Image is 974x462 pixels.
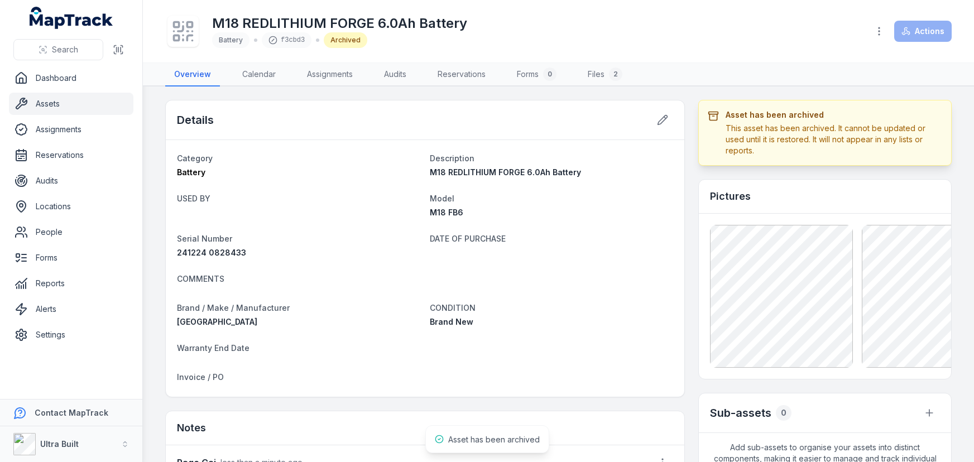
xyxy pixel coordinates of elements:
[9,144,133,166] a: Reservations
[710,405,771,421] h2: Sub-assets
[9,195,133,218] a: Locations
[430,208,463,217] span: M18 FB6
[324,32,367,48] div: Archived
[579,63,631,86] a: Files2
[298,63,362,86] a: Assignments
[177,317,257,326] span: [GEOGRAPHIC_DATA]
[9,170,133,192] a: Audits
[710,189,751,204] h3: Pictures
[430,194,454,203] span: Model
[776,405,791,421] div: 0
[30,7,113,29] a: MapTrack
[9,118,133,141] a: Assignments
[9,247,133,269] a: Forms
[609,68,622,81] div: 2
[177,343,250,353] span: Warranty End Date
[726,123,942,156] div: This asset has been archived. It cannot be updated or used until it is restored. It will not appe...
[177,234,232,243] span: Serial Number
[233,63,285,86] a: Calendar
[430,303,476,312] span: CONDITION
[177,153,213,163] span: Category
[177,248,246,257] span: 241224 0828433
[429,63,495,86] a: Reservations
[448,435,540,444] span: Asset has been archived
[13,39,103,60] button: Search
[177,303,290,312] span: Brand / Make / Manufacturer
[177,167,205,177] span: Battery
[177,420,206,436] h3: Notes
[40,439,79,449] strong: Ultra Built
[726,109,942,121] h3: Asset has been archived
[375,63,415,86] a: Audits
[430,234,506,243] span: DATE OF PURCHASE
[177,372,224,382] span: Invoice / PO
[9,93,133,115] a: Assets
[9,272,133,295] a: Reports
[262,32,311,48] div: f3cbd3
[9,67,133,89] a: Dashboard
[52,44,78,55] span: Search
[9,221,133,243] a: People
[508,63,565,86] a: Forms0
[212,15,467,32] h1: M18 REDLITHIUM FORGE 6.0Ah Battery
[430,167,581,177] span: M18 REDLITHIUM FORGE 6.0Ah Battery
[177,112,214,128] h2: Details
[9,324,133,346] a: Settings
[165,63,220,86] a: Overview
[177,274,224,283] span: COMMENTS
[177,194,210,203] span: USED BY
[35,408,108,417] strong: Contact MapTrack
[543,68,556,81] div: 0
[430,317,473,326] span: Brand New
[430,153,474,163] span: Description
[219,36,243,44] span: Battery
[9,298,133,320] a: Alerts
